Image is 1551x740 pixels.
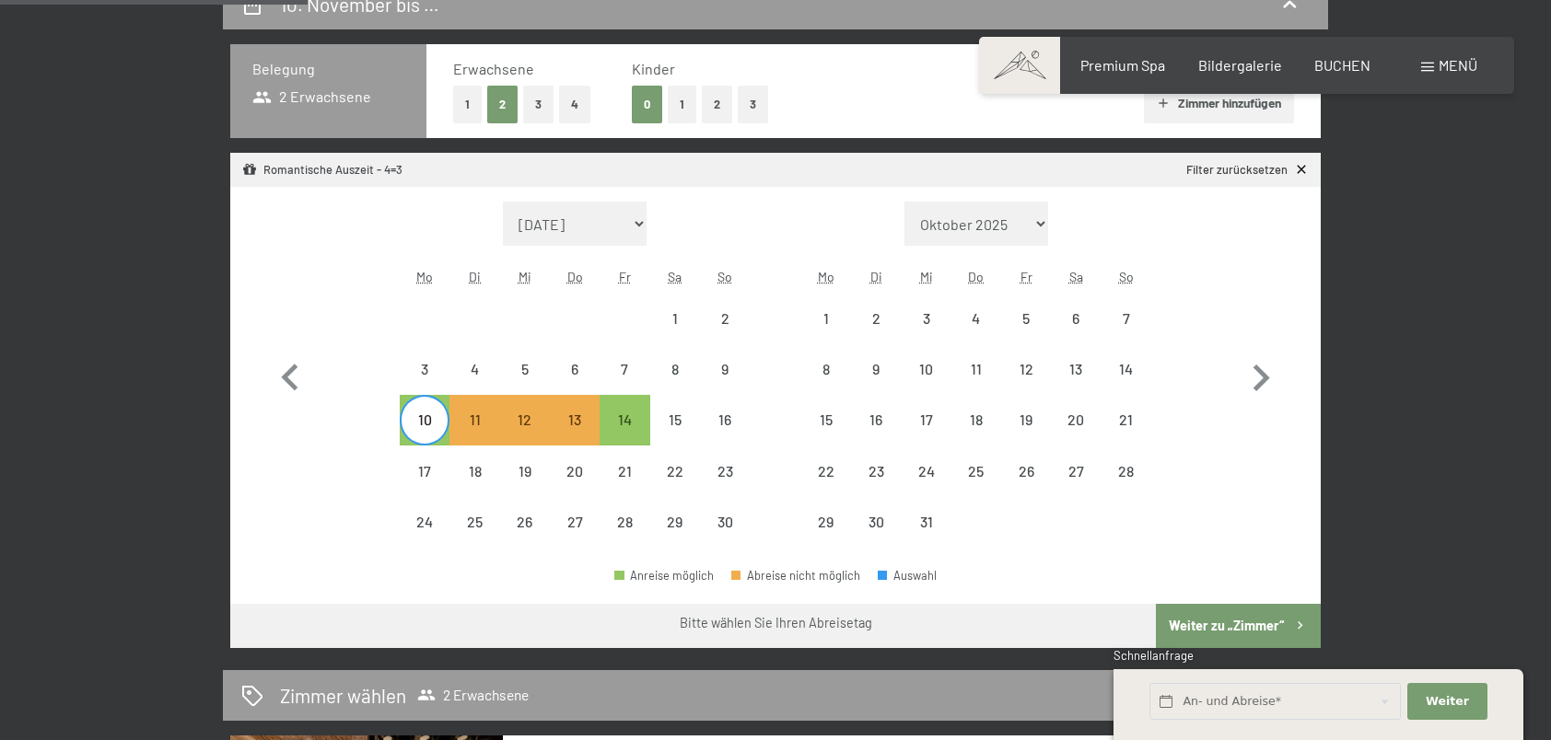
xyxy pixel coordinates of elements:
div: 16 [702,412,748,458]
div: Tue Dec 23 2025 [851,446,901,496]
div: 11 [953,362,999,408]
div: 7 [601,362,647,408]
div: 9 [702,362,748,408]
div: Sun Nov 02 2025 [700,294,750,343]
abbr: Mittwoch [519,269,531,284]
abbr: Freitag [619,269,631,284]
div: Abreise nicht möglich [400,497,449,547]
div: Abreise nicht möglich [951,395,1001,445]
a: Premium Spa [1080,56,1165,74]
button: Vorheriger Monat [263,202,317,548]
div: Abreise nicht möglich [1051,395,1101,445]
div: Abreise nicht möglich [500,446,550,496]
div: Abreise nicht möglich [650,497,700,547]
button: 1 [668,86,696,123]
div: 17 [903,412,949,458]
div: Abreise nicht möglich [951,344,1001,394]
button: Zimmer hinzufügen [1144,83,1294,123]
div: 8 [652,362,698,408]
div: 20 [1053,412,1099,458]
div: 10 [402,412,448,458]
button: 0 [632,86,662,123]
div: Mon Nov 10 2025 [400,395,449,445]
div: 5 [502,362,548,408]
div: Sun Dec 21 2025 [1102,395,1151,445]
div: 12 [502,412,548,458]
div: 24 [402,515,448,561]
div: 17 [402,464,448,510]
div: Wed Nov 05 2025 [500,344,550,394]
div: 15 [803,412,849,458]
div: Sun Nov 16 2025 [700,395,750,445]
div: 4 [953,311,999,357]
div: Tue Nov 18 2025 [449,446,499,496]
div: Abreise nicht möglich [700,344,750,394]
div: Sun Nov 23 2025 [700,446,750,496]
div: Wed Dec 10 2025 [901,344,950,394]
span: 2 Erwachsene [252,87,371,107]
button: Weiter [1407,683,1487,721]
div: Sat Dec 20 2025 [1051,395,1101,445]
div: 13 [552,412,598,458]
div: Abreise nicht möglich [901,446,950,496]
div: Wed Nov 19 2025 [500,446,550,496]
div: Abreise nicht möglich [1001,446,1051,496]
div: Fri Dec 05 2025 [1001,294,1051,343]
div: Abreise nicht möglich [1102,395,1151,445]
div: 1 [652,311,698,357]
div: 23 [702,464,748,510]
div: Abreise nicht möglich [901,344,950,394]
div: Abreise nicht möglich [1001,395,1051,445]
div: 12 [1003,362,1049,408]
div: Abreise nicht möglich [400,344,449,394]
span: Kinder [632,60,675,77]
div: 20 [552,464,598,510]
div: Wed Dec 31 2025 [901,497,950,547]
div: Abreise nicht möglich [801,344,851,394]
div: Abreise nicht möglich [1051,344,1101,394]
div: Sat Nov 01 2025 [650,294,700,343]
button: 2 [487,86,518,123]
div: Abreise nicht möglich [1102,344,1151,394]
h3: Belegung [252,59,404,79]
svg: Angebot/Paket [242,162,258,178]
div: Abreise nicht möglich [851,344,901,394]
div: Abreise nicht möglich [650,395,700,445]
div: Abreise nicht möglich, da die Mindestaufenthaltsdauer nicht erfüllt wird [500,395,550,445]
div: Sat Dec 27 2025 [1051,446,1101,496]
div: Abreise nicht möglich [901,294,950,343]
abbr: Samstag [668,269,682,284]
div: Abreise nicht möglich [1001,294,1051,343]
div: Abreise nicht möglich [901,395,950,445]
div: 31 [903,515,949,561]
div: 27 [552,515,598,561]
div: Tue Nov 11 2025 [449,395,499,445]
div: 19 [1003,412,1049,458]
div: 1 [803,311,849,357]
div: 28 [1103,464,1149,510]
div: Sat Nov 29 2025 [650,497,700,547]
div: 7 [1103,311,1149,357]
div: Abreise nicht möglich [600,497,649,547]
abbr: Montag [818,269,834,284]
span: BUCHEN [1314,56,1370,74]
div: Abreise nicht möglich [1051,446,1101,496]
div: Thu Nov 06 2025 [550,344,600,394]
div: Abreise nicht möglich [1102,294,1151,343]
div: Abreise nicht möglich [449,497,499,547]
div: Mon Dec 15 2025 [801,395,851,445]
div: Thu Nov 20 2025 [550,446,600,496]
a: Bildergalerie [1198,56,1282,74]
div: Sat Dec 13 2025 [1051,344,1101,394]
div: Abreise nicht möglich [951,294,1001,343]
div: 25 [953,464,999,510]
div: 16 [853,412,899,458]
div: 14 [1103,362,1149,408]
div: Abreise nicht möglich [600,344,649,394]
div: 18 [451,464,497,510]
div: Sun Dec 07 2025 [1102,294,1151,343]
div: Fri Dec 26 2025 [1001,446,1051,496]
div: 19 [502,464,548,510]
